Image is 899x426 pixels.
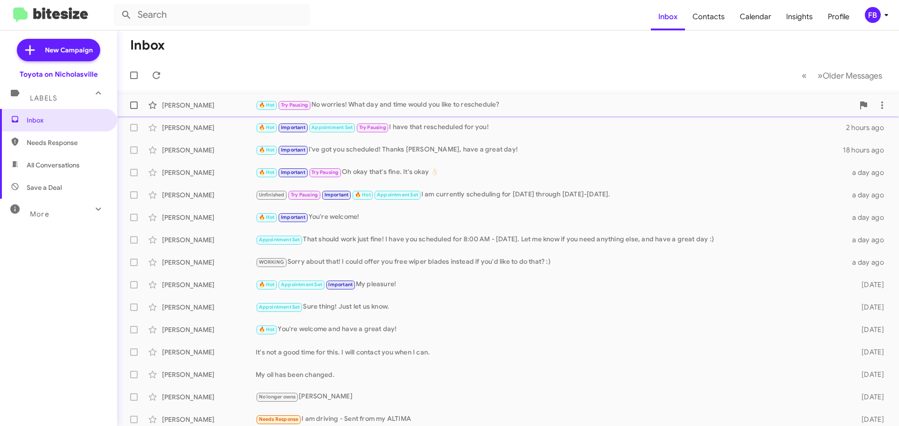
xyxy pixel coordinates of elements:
[847,415,892,424] div: [DATE]
[162,145,256,155] div: [PERSON_NAME]
[259,147,275,153] span: 🔥 Hot
[259,124,275,130] span: 🔥 Hot
[20,70,98,79] div: Toyota on Nicholasville
[256,122,846,133] div: I have that rescheduled for you!
[256,167,847,178] div: Oh okay that's fine. It's okay 👌🏻
[256,324,847,335] div: You're welcome and have a great day!
[256,144,843,155] div: I've got you scheduled! Thanks [PERSON_NAME], have a great day!
[162,303,256,312] div: [PERSON_NAME]
[162,101,256,110] div: [PERSON_NAME]
[818,70,823,81] span: »
[162,190,256,200] div: [PERSON_NAME]
[162,168,256,177] div: [PERSON_NAME]
[259,192,285,198] span: Unfinished
[256,189,847,200] div: I am currently scheduling for [DATE] through [DATE]-[DATE].
[779,3,820,30] a: Insights
[256,302,847,312] div: Sure thing! Just let us know.
[17,39,100,61] a: New Campaign
[865,7,881,23] div: FB
[259,214,275,220] span: 🔥 Hot
[27,183,62,192] span: Save a Deal
[281,102,308,108] span: Try Pausing
[281,124,305,130] span: Important
[162,325,256,334] div: [PERSON_NAME]
[843,145,892,155] div: 18 hours ago
[256,100,854,110] div: No worries! What day and time would you like to reschedule?
[256,279,847,290] div: My pleasure!
[685,3,732,30] a: Contacts
[259,237,300,243] span: Appointment Set
[259,259,284,265] span: WORKING
[846,123,892,132] div: 2 hours ago
[311,124,353,130] span: Appointment Set
[162,370,256,379] div: [PERSON_NAME]
[847,370,892,379] div: [DATE]
[324,192,349,198] span: Important
[162,123,256,132] div: [PERSON_NAME]
[162,347,256,357] div: [PERSON_NAME]
[256,212,847,223] div: You're welcome!
[259,416,299,422] span: Needs Response
[259,326,275,332] span: 🔥 Hot
[27,138,106,147] span: Needs Response
[281,169,305,175] span: Important
[359,124,386,130] span: Try Pausing
[256,370,847,379] div: My oil has been changed.
[281,282,322,288] span: Appointment Set
[796,66,812,85] button: Previous
[162,235,256,245] div: [PERSON_NAME]
[857,7,889,23] button: FB
[847,347,892,357] div: [DATE]
[256,414,847,425] div: I am driving - Sent from my ALTIMA
[847,280,892,289] div: [DATE]
[847,258,892,267] div: a day ago
[281,214,305,220] span: Important
[847,168,892,177] div: a day ago
[847,190,892,200] div: a day ago
[45,45,93,55] span: New Campaign
[847,325,892,334] div: [DATE]
[355,192,371,198] span: 🔥 Hot
[311,169,339,175] span: Try Pausing
[259,304,300,310] span: Appointment Set
[796,66,888,85] nav: Page navigation example
[256,257,847,267] div: Sorry about that! I could offer you free wiper blades instead if you'd like to do that? :)
[27,116,106,125] span: Inbox
[281,147,305,153] span: Important
[291,192,318,198] span: Try Pausing
[259,282,275,288] span: 🔥 Hot
[812,66,888,85] button: Next
[30,210,49,218] span: More
[847,303,892,312] div: [DATE]
[847,235,892,245] div: a day ago
[820,3,857,30] a: Profile
[162,258,256,267] div: [PERSON_NAME]
[162,415,256,424] div: [PERSON_NAME]
[823,71,882,81] span: Older Messages
[328,282,353,288] span: Important
[162,392,256,402] div: [PERSON_NAME]
[847,213,892,222] div: a day ago
[113,4,310,26] input: Search
[847,392,892,402] div: [DATE]
[27,160,80,170] span: All Conversations
[30,94,57,102] span: Labels
[256,234,847,245] div: That should work just fine! I have you scheduled for 8:00 AM - [DATE]. Let me know if you need an...
[732,3,779,30] a: Calendar
[802,70,807,81] span: «
[256,391,847,402] div: [PERSON_NAME]
[256,347,847,357] div: It's not a good time for this. I will contact you when I can.
[259,169,275,175] span: 🔥 Hot
[259,102,275,108] span: 🔥 Hot
[162,280,256,289] div: [PERSON_NAME]
[651,3,685,30] a: Inbox
[130,38,165,53] h1: Inbox
[162,213,256,222] div: [PERSON_NAME]
[377,192,418,198] span: Appointment Set
[259,394,296,400] span: No longer owns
